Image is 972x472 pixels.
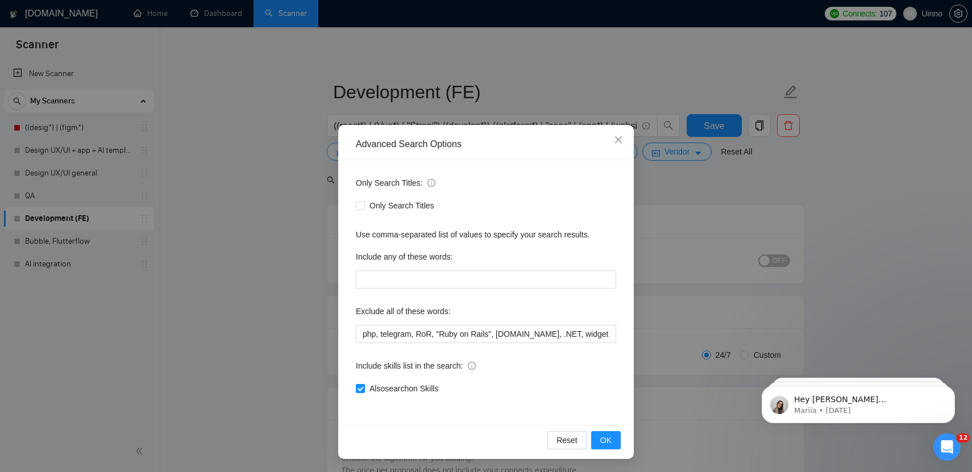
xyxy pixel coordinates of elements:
iframe: Intercom live chat [933,433,961,461]
span: 12 [957,433,970,442]
span: info-circle [468,362,476,370]
p: Message from Mariia, sent 13w ago [49,44,196,54]
iframe: Intercom notifications message [745,362,972,441]
label: Exclude all of these words: [356,302,451,320]
label: Include any of these words: [356,248,452,266]
span: Also search on Skills [365,382,443,395]
div: Use comma-separated list of values to specify your search results. [356,228,616,241]
span: Hey [PERSON_NAME][EMAIL_ADDRESS][PERSON_NAME][DOMAIN_NAME], Looks like your Upwork agency Uinno r... [49,33,196,200]
div: Advanced Search Options [356,138,616,151]
button: Close [603,125,634,156]
span: OK [600,434,612,446]
span: info-circle [427,179,435,187]
span: Only Search Titles: [356,177,435,189]
span: close [614,135,623,144]
button: Reset [547,431,587,449]
span: Only Search Titles [365,199,439,212]
span: Reset [556,434,578,446]
span: Include skills list in the search: [356,360,476,372]
button: OK [591,431,621,449]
